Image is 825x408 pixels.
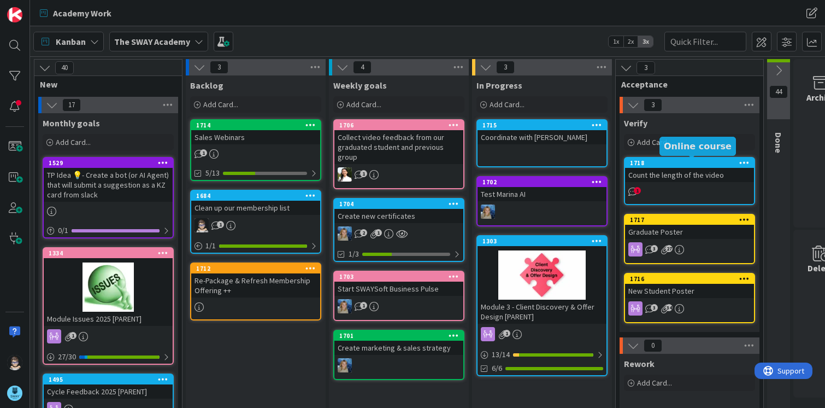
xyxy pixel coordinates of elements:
[625,215,754,239] div: 1717Graduate Poster
[333,80,387,91] span: Weekly goals
[346,100,381,109] span: Add Card...
[217,221,224,228] span: 1
[338,358,352,372] img: MA
[476,235,608,376] a: 1303Module 3 - Client Discovery & Offer Design [PARENT]13/146/6
[334,120,463,130] div: 1706
[375,229,382,236] span: 1
[7,7,22,22] img: Visit kanbanzone.com
[69,332,76,339] span: 1
[190,263,321,320] a: 1712Re-Package & Refresh Membership Offering ++
[624,157,755,205] a: 1718Count the length of the video
[191,264,320,298] div: 1712Re-Package & Refresh Membership Offering ++
[58,351,76,363] span: 27 / 30
[644,339,662,352] span: 0
[478,348,606,362] div: 13/14
[62,98,81,112] span: 17
[334,299,463,313] div: MA
[333,271,464,321] a: 1703Start SWAYSoft Business PulseMA
[644,98,662,112] span: 3
[334,226,463,241] div: MA
[55,61,74,74] span: 40
[478,187,606,201] div: Test Marina AI
[496,61,515,74] span: 3
[334,199,463,209] div: 1704
[190,119,321,181] a: 1714Sales Webinars5/13
[664,141,732,151] h5: Online course
[191,191,320,215] div: 1684Clean up our membership list
[478,130,606,144] div: Coordinate with [PERSON_NAME]
[624,214,755,264] a: 1717Graduate Poster
[634,187,641,194] span: 1
[478,300,606,324] div: Module 3 - Client Discovery & Offer Design [PARENT]
[191,264,320,273] div: 1712
[478,120,606,130] div: 1715
[490,100,525,109] span: Add Card...
[200,149,207,156] span: 1
[624,273,755,323] a: 1716New Student Poster
[476,80,522,91] span: In Progress
[43,247,174,365] a: 1334Module Issues 2025 [PARENT]27/30
[360,229,367,236] span: 2
[191,218,320,232] div: TP
[334,199,463,223] div: 1704Create new certificates
[625,158,754,168] div: 1718
[190,190,321,254] a: 1684Clean up our membership listTP1/1
[478,120,606,144] div: 1715Coordinate with [PERSON_NAME]
[58,225,68,236] span: 0 / 1
[769,85,788,98] span: 44
[40,79,168,90] span: New
[360,170,367,177] span: 1
[191,130,320,144] div: Sales Webinars
[609,36,623,47] span: 1x
[43,157,174,238] a: 1529TP Idea 💡- Create a bot (or AI Agent) that will submit a suggestion as a KZ card from slack0/1
[334,331,463,355] div: 1701Create marketing & sales strategy
[190,80,223,91] span: Backlog
[191,120,320,130] div: 1714
[625,215,754,225] div: 1717
[44,375,173,399] div: 1495Cycle Feedback 2025 [PARENT]
[44,312,173,326] div: Module Issues 2025 [PARENT]
[334,120,463,164] div: 1706Collect video feedback from our graduated student and previous group
[492,363,502,374] span: 6/6
[44,248,173,258] div: 1334
[637,137,672,147] span: Add Card...
[482,237,606,245] div: 1303
[625,274,754,298] div: 1716New Student Poster
[478,205,606,219] div: MA
[210,61,228,74] span: 3
[665,304,673,311] span: 34
[651,245,658,252] span: 3
[49,376,173,383] div: 1495
[630,159,754,167] div: 1718
[334,167,463,182] div: AK
[334,341,463,355] div: Create marketing & sales strategy
[630,216,754,224] div: 1717
[338,226,352,241] img: MA
[44,158,173,202] div: 1529TP Idea 💡- Create a bot (or AI Agent) that will submit a suggestion as a KZ card from slack
[664,32,746,51] input: Quick Filter...
[191,201,320,215] div: Clean up our membership list
[334,282,463,296] div: Start SWAYSoft Business Pulse
[49,159,173,167] div: 1529
[334,272,463,296] div: 1703Start SWAYSoft Business Pulse
[333,119,464,189] a: 1706Collect video feedback from our graduated student and previous groupAK
[114,36,190,47] b: The SWAY Academy
[625,158,754,182] div: 1718Count the length of the video
[492,349,510,360] span: 13 / 14
[338,167,352,182] img: AK
[334,272,463,282] div: 1703
[339,200,463,208] div: 1704
[478,177,606,201] div: 1702Test Marina AI
[7,386,22,401] img: avatar
[349,248,359,260] span: 1/3
[624,358,655,369] span: Rework
[196,121,320,129] div: 1714
[44,224,173,237] div: 0/1
[625,168,754,182] div: Count the length of the video
[44,158,173,168] div: 1529
[334,331,463,341] div: 1701
[665,245,673,252] span: 27
[621,79,750,90] span: Acceptance
[333,330,464,380] a: 1701Create marketing & sales strategyMA
[360,302,367,309] span: 1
